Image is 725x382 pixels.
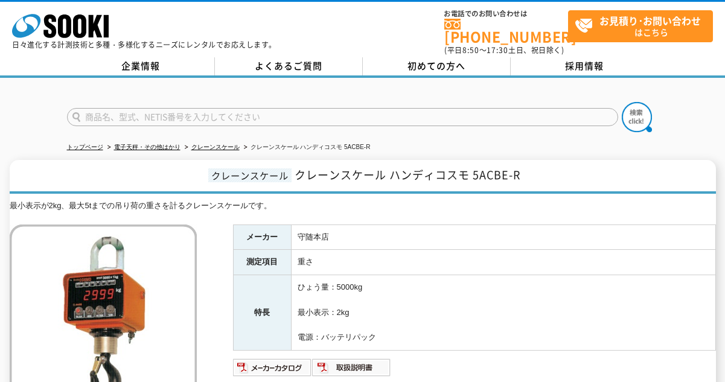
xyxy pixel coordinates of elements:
[444,10,568,18] span: お電話でのお問い合わせは
[312,358,391,377] img: 取扱説明書
[291,224,715,250] td: 守随本店
[233,366,312,375] a: メーカーカタログ
[511,57,659,75] a: 採用情報
[444,45,564,56] span: (平日 ～ 土日、祝日除く)
[407,59,465,72] span: 初めての方へ
[487,45,508,56] span: 17:30
[295,167,520,183] span: クレーンスケール ハンディコスモ 5ACBE-R
[291,275,715,351] td: ひょう量：5000kg 最小表示：2kg 電源：バッテリパック
[208,168,292,182] span: クレーンスケール
[67,108,618,126] input: 商品名、型式、NETIS番号を入力してください
[622,102,652,132] img: btn_search.png
[233,358,312,377] img: メーカーカタログ
[67,57,215,75] a: 企業情報
[191,144,240,150] a: クレーンスケール
[291,250,715,275] td: 重さ
[233,275,291,351] th: 特長
[462,45,479,56] span: 8:50
[10,200,716,212] div: 最小表示が2kg、最大5tまでの吊り荷の重さを計るクレーンスケールです。
[233,250,291,275] th: 測定項目
[67,144,103,150] a: トップページ
[599,13,701,28] strong: お見積り･お問い合わせ
[568,10,713,42] a: お見積り･お問い合わせはこちら
[312,366,391,375] a: 取扱説明書
[363,57,511,75] a: 初めての方へ
[444,19,568,43] a: [PHONE_NUMBER]
[114,144,180,150] a: 電子天秤・その他はかり
[215,57,363,75] a: よくあるご質問
[241,141,371,154] li: クレーンスケール ハンディコスモ 5ACBE-R
[575,11,712,41] span: はこちら
[233,224,291,250] th: メーカー
[12,41,276,48] p: 日々進化する計測技術と多種・多様化するニーズにレンタルでお応えします。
